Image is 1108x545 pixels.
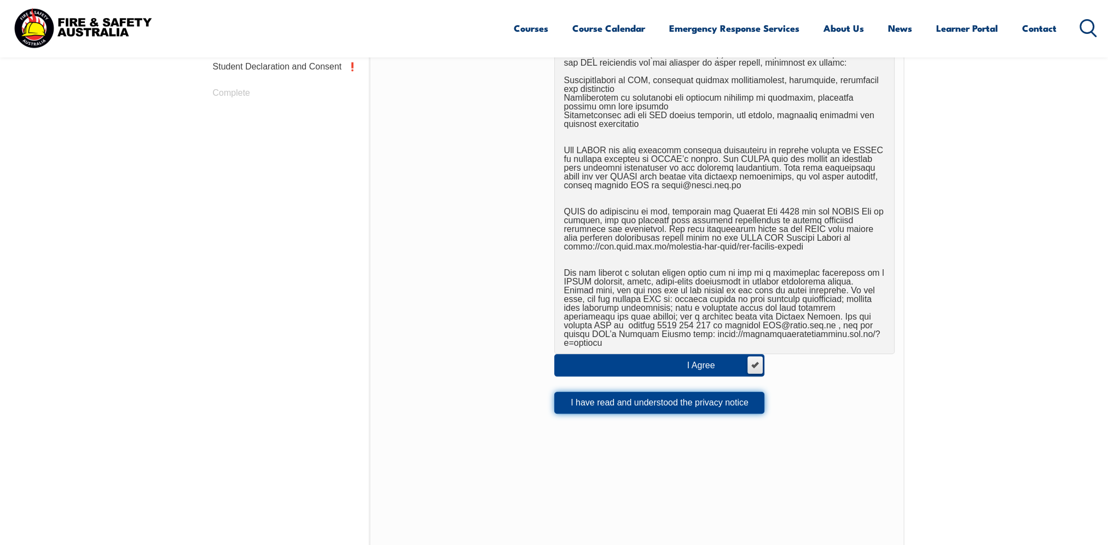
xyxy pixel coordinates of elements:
[888,14,912,43] a: News
[554,392,764,414] button: I have read and understood the privacy notice
[204,54,364,80] a: Student Declaration and Consent
[669,14,799,43] a: Emergency Response Services
[687,361,737,370] div: I Agree
[1022,14,1057,43] a: Contact
[936,14,998,43] a: Learner Portal
[514,14,548,43] a: Courses
[823,14,864,43] a: About Us
[572,14,645,43] a: Course Calendar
